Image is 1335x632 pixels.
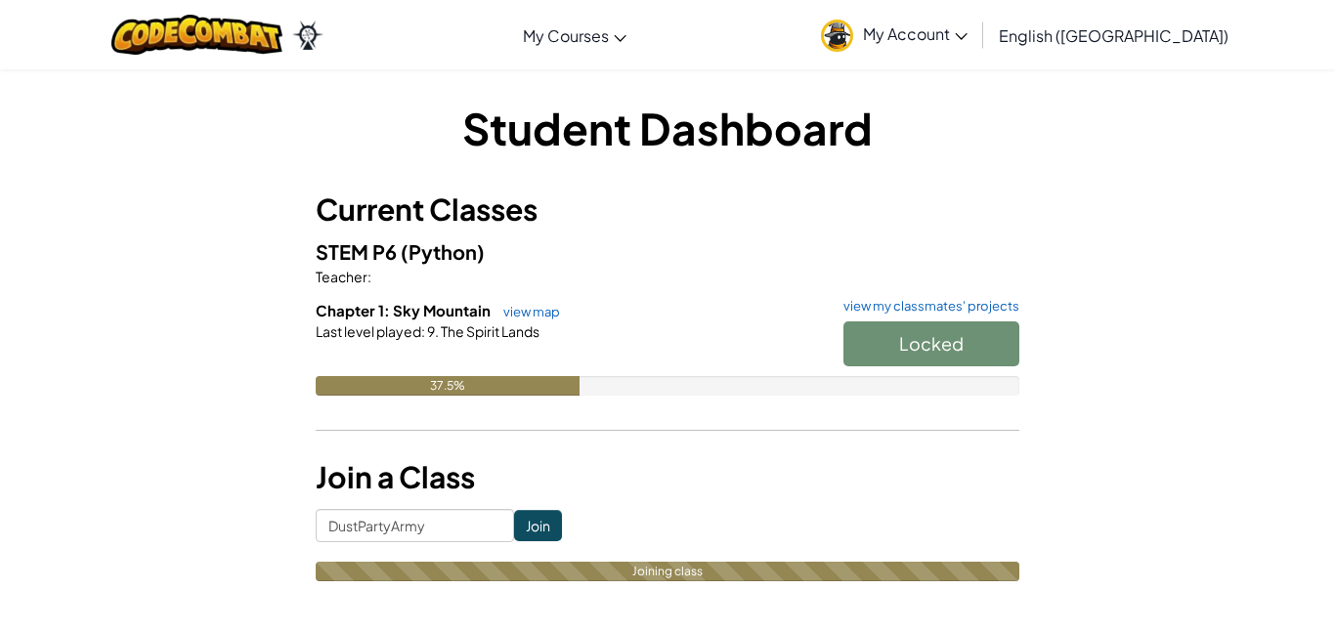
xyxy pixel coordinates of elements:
a: English ([GEOGRAPHIC_DATA]) [989,9,1238,62]
h1: Student Dashboard [316,98,1019,158]
a: view map [494,304,560,319]
span: My Account [863,23,968,44]
span: Last level played [316,322,421,340]
span: The Spirit Lands [439,322,539,340]
span: Teacher [316,268,367,285]
span: (Python) [401,239,485,264]
input: Join [514,510,562,541]
a: My Account [811,4,977,65]
img: avatar [821,20,853,52]
img: CodeCombat logo [111,15,282,55]
a: view my classmates' projects [834,300,1019,313]
a: My Courses [513,9,636,62]
input: <Enter Class Code> [316,509,514,542]
div: 37.5% [316,376,580,396]
h3: Join a Class [316,455,1019,499]
h3: Current Classes [316,188,1019,232]
div: Joining class [316,562,1019,581]
span: STEM P6 [316,239,401,264]
span: : [421,322,425,340]
span: : [367,268,371,285]
span: Chapter 1: Sky Mountain [316,301,494,319]
img: Ozaria [292,21,323,50]
span: My Courses [523,25,609,46]
span: English ([GEOGRAPHIC_DATA]) [999,25,1228,46]
span: 9. [425,322,439,340]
